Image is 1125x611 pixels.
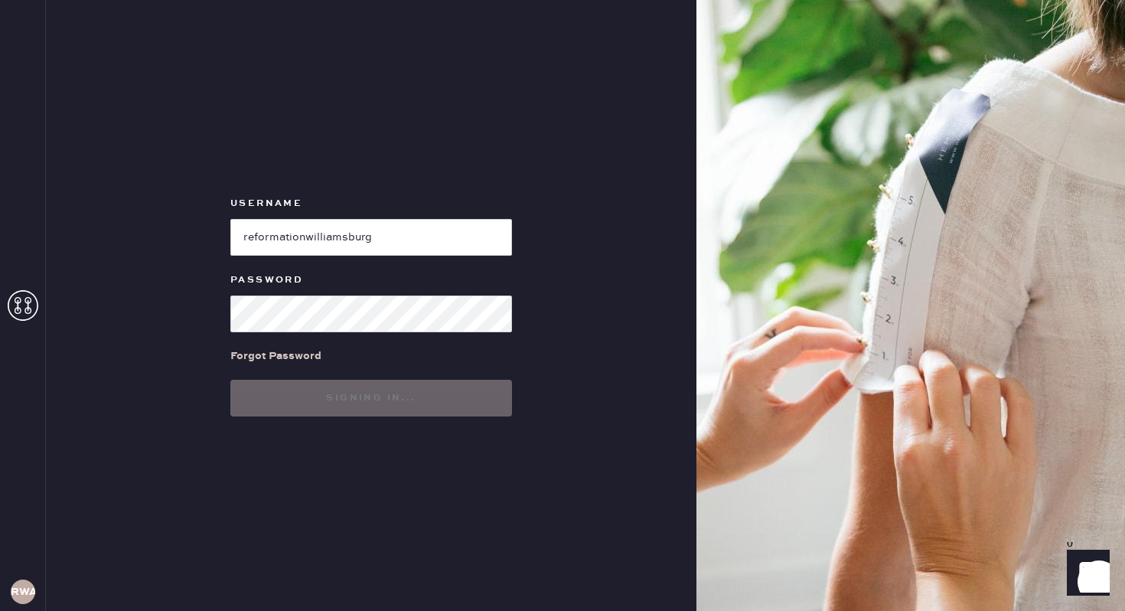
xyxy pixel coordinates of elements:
[230,348,321,364] div: Forgot Password
[230,219,512,256] input: e.g. john@doe.com
[230,271,512,289] label: Password
[1052,542,1118,608] iframe: Front Chat
[11,586,35,597] h3: RWA
[230,380,512,417] button: Signing in...
[230,194,512,213] label: Username
[230,332,321,380] a: Forgot Password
